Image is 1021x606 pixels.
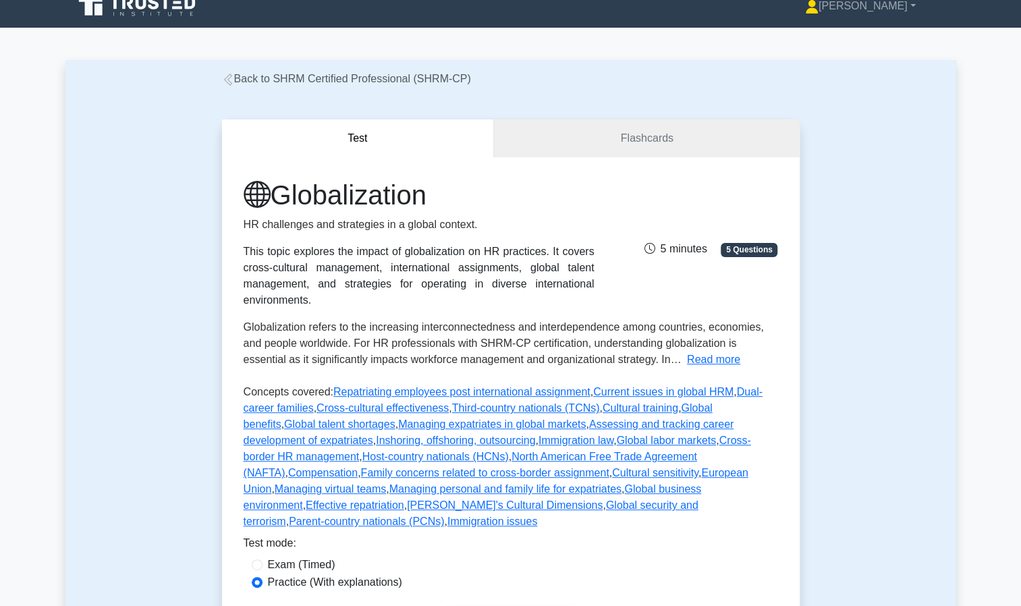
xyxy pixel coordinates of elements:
a: Cultural training [603,402,678,414]
div: This topic explores the impact of globalization on HR practices. It covers cross-cultural managem... [244,244,595,308]
a: Cross-cultural effectiveness [316,402,449,414]
label: Practice (With explanations) [268,574,402,590]
a: Global labor markets [616,435,716,446]
a: Compensation [288,467,358,478]
a: Host-country nationals (HCNs) [362,451,509,462]
a: Inshoring, offshoring, outsourcing [376,435,535,446]
p: Concepts covered: , , , , , , , , , , , , , , , , , , , , , , , , , , , [244,384,778,535]
a: Effective repatriation [306,499,404,511]
div: Test mode: [244,535,778,557]
a: Immigration law [539,435,613,446]
span: 5 Questions [721,243,777,256]
a: Managing virtual teams [275,483,386,495]
span: Globalization refers to the increasing interconnectedness and interdependence among countries, ec... [244,321,764,365]
a: Global talent shortages [284,418,395,430]
a: Third-country nationals (TCNs) [452,402,600,414]
label: Exam (Timed) [268,557,335,573]
a: [PERSON_NAME]'s Cultural Dimensions [407,499,603,511]
a: Cultural sensitivity [612,467,698,478]
a: Back to SHRM Certified Professional (SHRM-CP) [222,73,471,84]
a: Flashcards [494,119,799,158]
a: Parent-country nationals (PCNs) [289,516,444,527]
h1: Globalization [244,179,595,211]
a: Managing personal and family life for expatriates [389,483,622,495]
a: North American Free Trade Agreement (NAFTA) [244,451,697,478]
span: 5 minutes [644,243,707,254]
a: Family concerns related to cross-border assignment [361,467,609,478]
a: Immigration issues [447,516,537,527]
a: Current issues in global HRM [593,386,734,397]
a: Managing expatriates in global markets [398,418,586,430]
button: Test [222,119,495,158]
button: Read more [687,352,740,368]
a: Repatriating employees post international assignment [333,386,590,397]
p: HR challenges and strategies in a global context. [244,217,595,233]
